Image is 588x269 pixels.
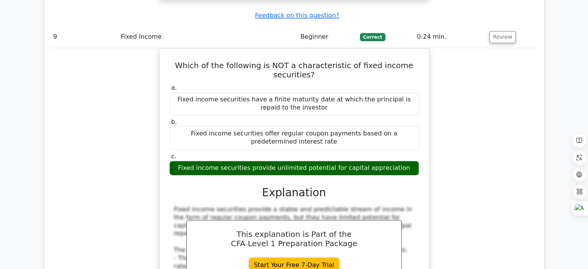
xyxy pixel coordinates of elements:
h3: Explanation [174,186,414,199]
div: Fixed income securities provide unlimited potential for capital appreciation [169,161,419,176]
td: 9 [50,26,118,48]
button: Review [489,31,516,43]
span: Correct [360,33,385,41]
td: 0:24 min. [414,26,486,48]
a: Feedback on this question? [255,12,339,19]
td: Fixed Income [118,26,297,48]
div: Fixed income securities offer regular coupon payments based on a predetermined interest rate [169,126,419,149]
span: a. [171,84,177,91]
div: Fixed income securities have a finite maturity date at which the principal is repaid to the investor [169,92,419,115]
h5: Which of the following is NOT a characteristic of fixed income securities? [169,61,420,79]
span: b. [171,118,177,125]
td: Beginner [297,26,357,48]
span: c. [171,152,177,160]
